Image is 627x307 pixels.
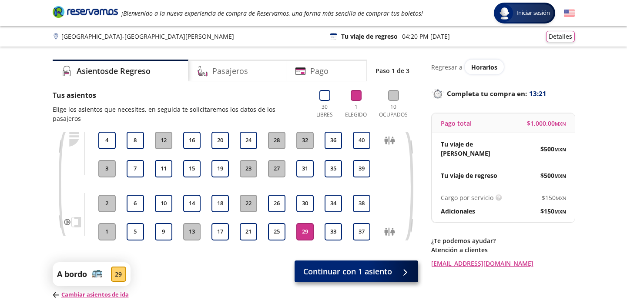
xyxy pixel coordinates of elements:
p: Paso 1 de 3 [376,66,409,75]
p: Adicionales [441,207,475,216]
h4: Pasajeros [212,65,248,77]
button: 17 [211,223,229,240]
h4: Asientos de Regreso [77,65,151,77]
button: 19 [211,160,229,177]
button: 40 [353,132,370,149]
button: 24 [240,132,257,149]
div: 29 [111,267,126,282]
p: Completa tu compra en : [431,87,575,100]
button: 11 [155,160,172,177]
span: $ 150 [542,193,566,202]
button: 36 [325,132,342,149]
button: 10 [155,195,172,212]
a: Brand Logo [53,5,118,21]
small: MXN [555,120,566,127]
div: Regresar a ver horarios [431,60,575,74]
small: MXN [554,146,566,153]
button: 5 [127,223,144,240]
p: Tus asientos [53,90,304,100]
em: ¡Bienvenido a la nueva experiencia de compra de Reservamos, una forma más sencilla de comprar tus... [121,9,423,17]
iframe: Messagebird Livechat Widget [577,257,618,298]
a: [EMAIL_ADDRESS][DOMAIN_NAME] [431,259,575,268]
button: 16 [183,132,201,149]
button: 35 [325,160,342,177]
button: 18 [211,195,229,212]
p: Tu viaje de regreso [341,32,398,41]
button: 32 [296,132,314,149]
span: $ 150 [540,207,566,216]
p: 30 Libres [313,103,337,119]
p: Pago total [441,119,472,128]
p: Elige los asientos que necesites, en seguida te solicitaremos los datos de los pasajeros [53,105,304,123]
button: 27 [268,160,285,177]
p: 10 Ocupados [376,103,412,119]
button: 12 [155,132,172,149]
span: $ 500 [540,171,566,180]
button: Detalles [546,31,575,42]
span: Iniciar sesión [513,9,553,17]
p: Cambiar asientos de ida [53,290,131,299]
p: Tu viaje de regreso [441,171,497,180]
button: 14 [183,195,201,212]
p: Atención a clientes [431,245,575,254]
span: $ 500 [540,144,566,153]
button: 26 [268,195,285,212]
button: 25 [268,223,285,240]
button: 37 [353,223,370,240]
button: 38 [353,195,370,212]
button: 15 [183,160,201,177]
button: 9 [155,223,172,240]
button: 29 [296,223,314,240]
button: 23 [240,160,257,177]
span: Horarios [471,63,497,71]
small: MXN [554,173,566,179]
button: 7 [127,160,144,177]
button: 39 [353,160,370,177]
i: Brand Logo [53,5,118,18]
p: 1 Elegido [343,103,369,119]
span: $ 1,000.00 [527,119,566,128]
button: 34 [325,195,342,212]
button: 2 [98,195,116,212]
p: ¿Te podemos ayudar? [431,236,575,245]
button: 20 [211,132,229,149]
h4: Pago [310,65,329,77]
p: Tu viaje de [PERSON_NAME] [441,140,503,158]
p: Cargo por servicio [441,193,493,202]
button: 31 [296,160,314,177]
span: Continuar con 1 asiento [303,266,392,277]
small: MXN [556,195,566,201]
button: 13 [183,223,201,240]
p: Regresar a [431,63,463,72]
p: [GEOGRAPHIC_DATA] - [GEOGRAPHIC_DATA][PERSON_NAME] [61,32,234,41]
button: 6 [127,195,144,212]
button: 8 [127,132,144,149]
button: 21 [240,223,257,240]
small: MXN [554,208,566,215]
button: Continuar con 1 asiento [295,260,418,282]
button: 1 [98,223,116,240]
button: 3 [98,160,116,177]
span: 13:21 [529,89,547,99]
button: 28 [268,132,285,149]
button: 22 [240,195,257,212]
button: 33 [325,223,342,240]
p: A bordo [57,268,87,280]
button: 4 [98,132,116,149]
button: 30 [296,195,314,212]
p: 04:20 PM [DATE] [402,32,450,41]
button: English [564,8,575,19]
